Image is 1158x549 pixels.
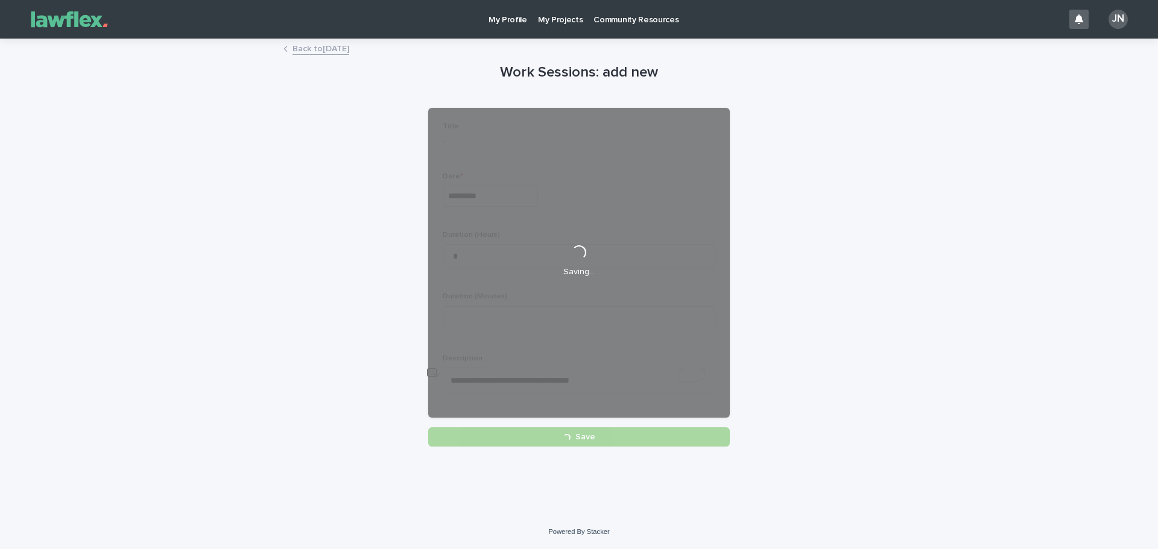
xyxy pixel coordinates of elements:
button: Save [428,427,730,447]
span: Save [575,433,595,441]
a: Back to[DATE] [293,41,349,55]
div: JN [1109,10,1128,29]
a: Powered By Stacker [548,528,609,535]
h1: Work Sessions: add new [428,64,730,81]
img: Gnvw4qrBSHOAfo8VMhG6 [24,7,115,31]
p: Saving… [563,267,595,277]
